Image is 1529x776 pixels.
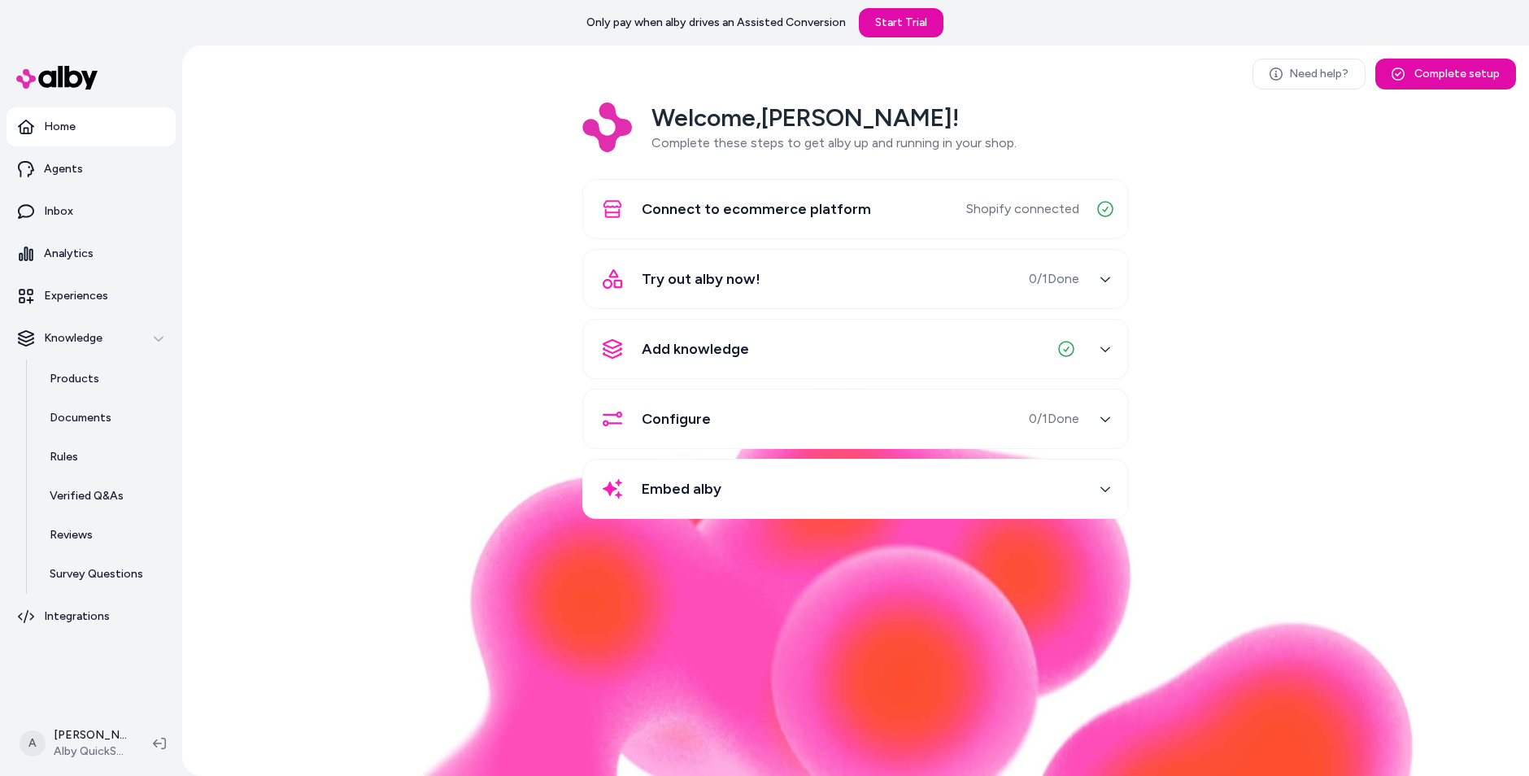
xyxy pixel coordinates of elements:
[593,259,1118,299] button: Try out alby now!0/1Done
[593,190,1118,229] button: Connect to ecommerce platformShopify connected
[50,410,111,426] p: Documents
[50,488,124,504] p: Verified Q&As
[44,330,102,347] p: Knowledge
[44,203,73,220] p: Inbox
[7,107,176,146] a: Home
[642,198,871,220] span: Connect to ecommerce platform
[33,438,176,477] a: Rules
[33,360,176,399] a: Products
[296,388,1415,776] img: alby Bubble
[586,15,846,31] p: Only pay when alby drives an Assisted Conversion
[1375,59,1516,89] button: Complete setup
[33,477,176,516] a: Verified Q&As
[582,102,632,152] img: Logo
[7,234,176,273] a: Analytics
[50,371,99,387] p: Products
[44,119,76,135] p: Home
[44,608,110,625] p: Integrations
[33,555,176,594] a: Survey Questions
[7,150,176,189] a: Agents
[642,408,711,430] span: Configure
[1029,409,1079,429] span: 0 / 1 Done
[44,161,83,177] p: Agents
[50,527,93,543] p: Reviews
[651,102,1017,133] h2: Welcome, [PERSON_NAME] !
[859,8,943,37] a: Start Trial
[44,288,108,304] p: Experiences
[50,449,78,465] p: Rules
[593,399,1118,438] button: Configure0/1Done
[7,192,176,231] a: Inbox
[593,329,1118,368] button: Add knowledge
[1029,269,1079,289] span: 0 / 1 Done
[642,268,760,290] span: Try out alby now!
[33,516,176,555] a: Reviews
[1252,59,1366,89] a: Need help?
[54,743,127,760] span: Alby QuickStart Store
[20,730,46,756] span: A
[651,135,1017,150] span: Complete these steps to get alby up and running in your shop.
[10,717,140,769] button: A[PERSON_NAME]Alby QuickStart Store
[16,66,98,89] img: alby Logo
[7,277,176,316] a: Experiences
[44,246,94,262] p: Analytics
[54,727,127,743] p: [PERSON_NAME]
[593,469,1118,508] button: Embed alby
[642,477,721,500] span: Embed alby
[966,199,1079,219] span: Shopify connected
[50,566,143,582] p: Survey Questions
[7,319,176,358] button: Knowledge
[642,338,749,360] span: Add knowledge
[7,597,176,636] a: Integrations
[33,399,176,438] a: Documents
